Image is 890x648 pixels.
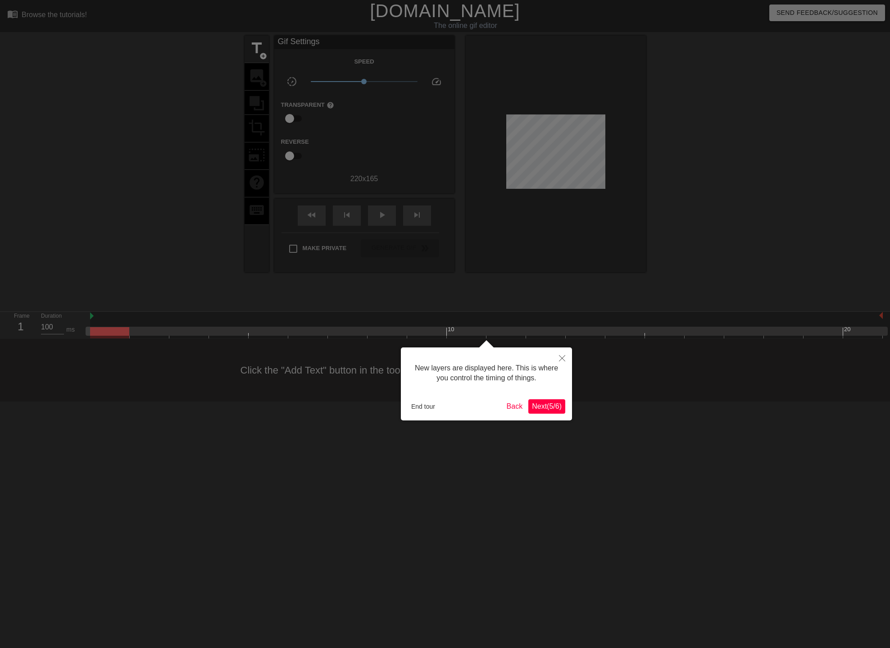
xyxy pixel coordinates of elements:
button: Next [528,399,565,414]
button: End tour [408,400,439,413]
button: Close [552,347,572,368]
span: Next ( 5 / 6 ) [532,402,562,410]
div: New layers are displayed here. This is where you control the timing of things. [408,354,565,392]
button: Back [503,399,527,414]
